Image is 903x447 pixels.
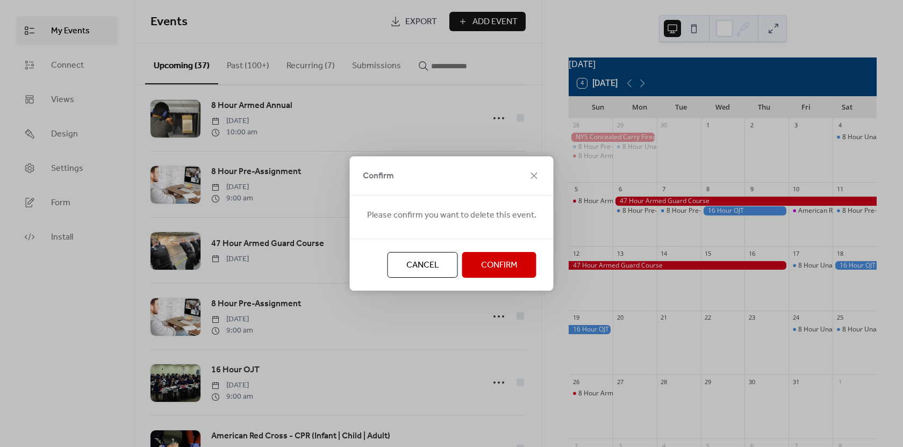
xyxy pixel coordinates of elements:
[363,170,394,183] span: Confirm
[481,259,518,272] span: Confirm
[388,252,458,278] button: Cancel
[462,252,536,278] button: Confirm
[367,209,536,222] span: Please confirm you want to delete this event.
[406,259,439,272] span: Cancel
